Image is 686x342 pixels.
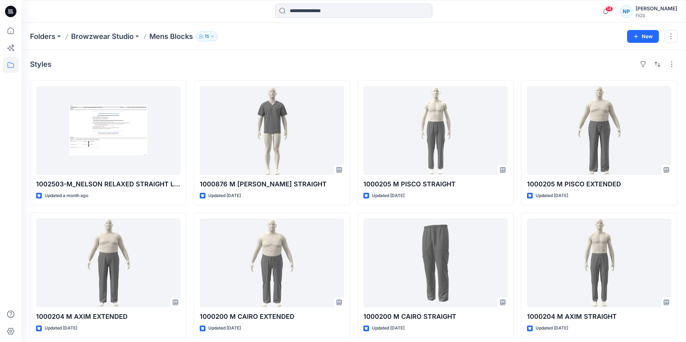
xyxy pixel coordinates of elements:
span: 14 [605,6,613,12]
div: FIGS [636,13,677,18]
p: 1002503-M_NELSON RELAXED STRAIGHT LEG SCRUB PANT [36,179,180,189]
a: 1000200 M CAIRO STRAIGHT [363,218,508,307]
p: Updated [DATE] [372,192,404,200]
div: [PERSON_NAME] [636,4,677,13]
p: 1000204 M AXIM STRAIGHT [527,312,671,322]
p: 1000204 M AXIM EXTENDED [36,312,180,322]
p: Updated [DATE] [208,192,241,200]
button: 15 [196,31,218,41]
p: 15 [205,32,209,40]
p: Updated [DATE] [45,325,77,332]
a: Browzwear Studio [71,31,134,41]
p: 1000205 M PISCO EXTENDED [527,179,671,189]
p: Updated [DATE] [536,325,568,332]
p: Updated a month ago [45,192,88,200]
a: 1000876 M BAKER STRAIGHT [200,86,344,175]
p: Updated [DATE] [208,325,241,332]
p: 1000876 M [PERSON_NAME] STRAIGHT [200,179,344,189]
div: NP [620,5,633,18]
a: Folders [30,31,55,41]
p: Updated [DATE] [372,325,404,332]
p: 1000200 M CAIRO STRAIGHT [363,312,508,322]
button: New [627,30,659,43]
a: 1000205 M PISCO STRAIGHT [363,86,508,175]
h4: Styles [30,60,51,69]
a: 1000204 M AXIM EXTENDED [36,218,180,307]
a: 1000200 M CAIRO EXTENDED [200,218,344,307]
a: 1000204 M AXIM STRAIGHT [527,218,671,307]
p: 1000200 M CAIRO EXTENDED [200,312,344,322]
p: Updated [DATE] [536,192,568,200]
a: 1002503-M_NELSON RELAXED STRAIGHT LEG SCRUB PANT [36,86,180,175]
p: 1000205 M PISCO STRAIGHT [363,179,508,189]
a: 1000205 M PISCO EXTENDED [527,86,671,175]
p: Mens Blocks [149,31,193,41]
